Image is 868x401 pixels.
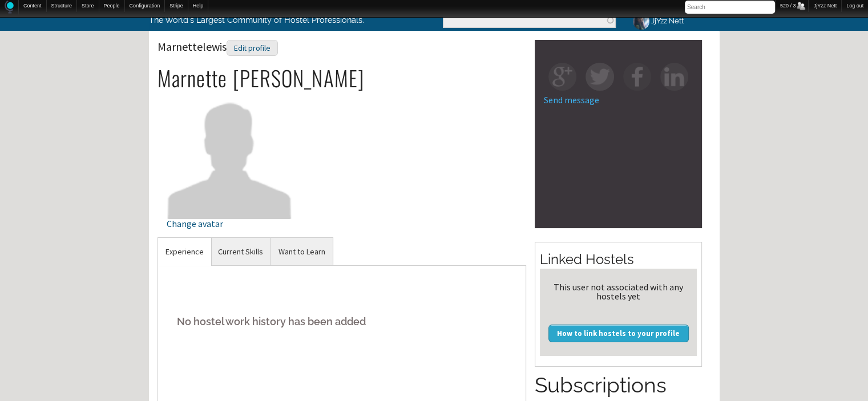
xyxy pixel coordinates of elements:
a: Want to Learn [271,238,333,266]
img: fb-square.png [623,63,651,91]
a: JjYzz Nett [624,10,691,32]
p: The World's Largest Community of Hostel Professionals. [149,10,387,30]
a: Edit profile [227,39,278,54]
input: Search [685,1,775,14]
img: in-square.png [660,63,688,91]
h2: Marnette [PERSON_NAME] [158,66,527,90]
img: tw-square.png [586,63,613,91]
span: Marnettelewis [158,39,278,54]
div: This user not associated with any hostels yet [544,282,692,301]
h2: Subscriptions [535,371,702,400]
input: Enter the terms you wish to search for. [443,13,616,28]
h5: No hostel work history has been added [167,304,518,339]
a: Send message [544,94,599,106]
a: How to link hostels to your profile [548,325,689,342]
a: Current Skills [211,238,271,266]
a: Change avatar [167,149,293,228]
div: Change avatar [167,219,293,228]
h2: Linked Hostels [540,250,697,269]
img: Marnettelewis's picture [167,92,293,218]
div: Edit profile [227,40,278,56]
img: JjYzz Nett's picture [631,11,651,31]
img: Home [5,1,14,14]
a: Experience [158,238,211,266]
img: gp-square.png [548,63,576,91]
